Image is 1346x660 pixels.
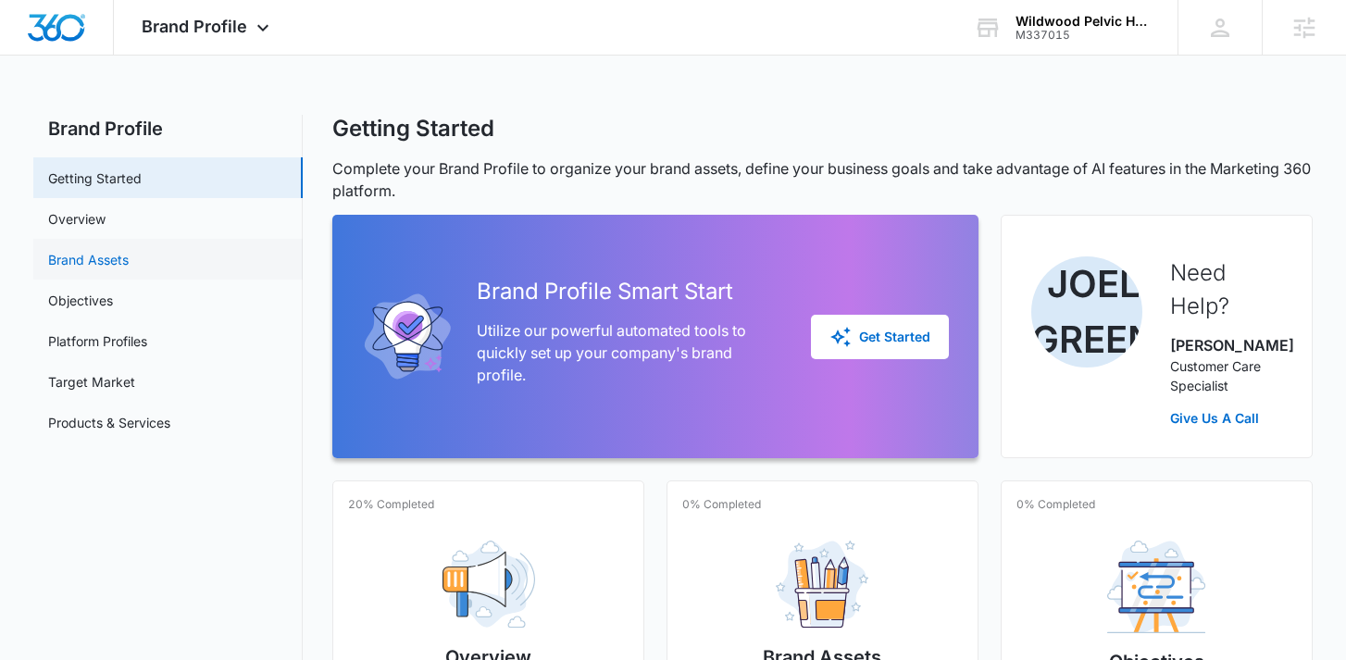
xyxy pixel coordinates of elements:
p: Utilize our powerful automated tools to quickly set up your company's brand profile. [477,319,781,386]
span: Brand Profile [142,17,247,36]
p: Customer Care Specialist [1170,356,1282,395]
h1: Getting Started [332,115,494,143]
a: Platform Profiles [48,331,147,351]
p: Complete your Brand Profile to organize your brand assets, define your business goals and take ad... [332,157,1312,202]
button: Get Started [811,315,949,359]
div: account name [1016,14,1151,29]
h2: Brand Profile Smart Start [477,275,781,308]
p: 0% Completed [682,496,761,513]
h2: Need Help? [1170,256,1282,323]
a: Brand Assets [48,250,129,269]
a: Target Market [48,372,135,392]
h2: Brand Profile [33,115,303,143]
div: account id [1016,29,1151,42]
a: Objectives [48,291,113,310]
p: 20% Completed [348,496,434,513]
p: 0% Completed [1016,496,1095,513]
a: Give Us A Call [1170,408,1282,428]
p: [PERSON_NAME] [1170,334,1282,356]
a: Getting Started [48,168,142,188]
a: Products & Services [48,413,170,432]
div: Get Started [829,326,930,348]
a: Overview [48,209,106,229]
img: Joel Green [1031,256,1142,367]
